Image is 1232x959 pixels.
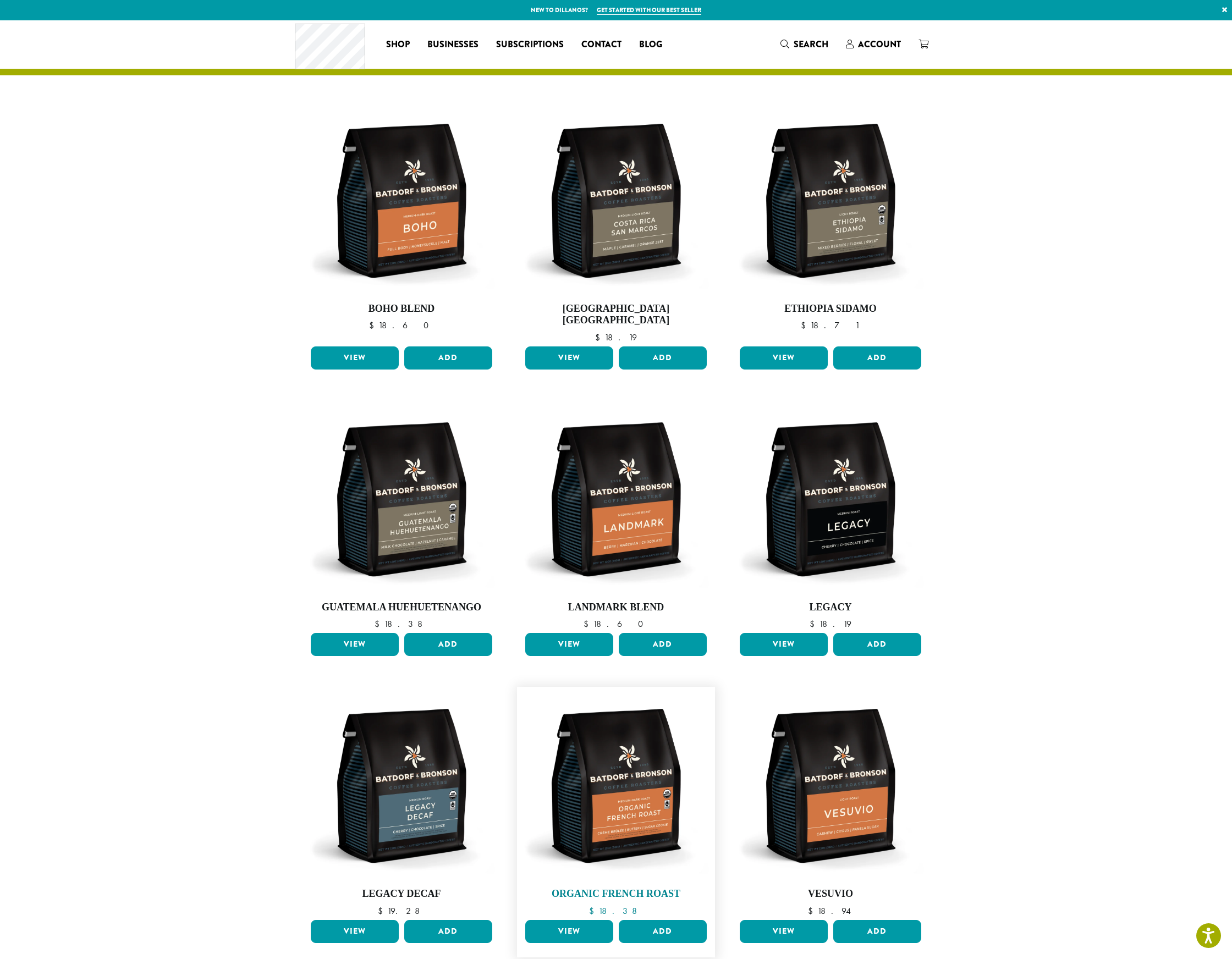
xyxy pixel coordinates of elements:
[737,692,924,916] a: Vesuvio $18.94
[740,633,828,656] a: View
[308,888,495,900] h4: Legacy Decaf
[308,107,495,294] img: BB-12oz-Boho-Stock.webp
[522,888,710,900] h4: Organic French Roast
[737,107,924,342] a: Ethiopia Sidamo $18.71
[595,332,604,343] span: $
[525,346,613,370] a: View
[522,303,710,327] h4: [GEOGRAPHIC_DATA] [GEOGRAPHIC_DATA]
[619,346,707,370] button: Add
[737,406,924,629] a: Legacy $18.19
[522,406,710,593] img: BB-12oz-Landmark-Stock.webp
[377,36,419,53] a: Shop
[369,319,434,331] bdi: 18.60
[308,303,495,315] h4: Boho Blend
[522,107,710,342] a: [GEOGRAPHIC_DATA] [GEOGRAPHIC_DATA] $18.19
[801,319,860,331] bdi: 18.71
[597,5,701,15] a: Get started with our best seller
[308,692,495,879] img: BB-12oz-FTO-Legacy-Decaf-Stock.webp
[308,692,495,916] a: Legacy Decaf $19.28
[404,346,492,370] button: Add
[595,332,637,343] bdi: 18.19
[584,618,593,630] span: $
[308,406,495,629] a: Guatemala Huehuetenango $18.38
[375,618,384,630] span: $
[810,618,819,630] span: $
[522,406,710,629] a: Landmark Blend $18.60
[737,692,924,879] img: BB-12oz-Vesuvio-Stock.webp
[311,633,399,656] a: View
[833,346,921,370] button: Add
[311,346,399,370] a: View
[386,38,410,52] span: Shop
[808,905,853,917] bdi: 18.94
[308,406,495,593] img: BB-12oz-FTO-Guatemala-Huhutenango-Stock.webp
[404,633,492,656] button: Add
[311,920,399,943] a: View
[833,633,921,656] button: Add
[810,618,851,630] bdi: 18.19
[496,38,564,52] span: Subscriptions
[737,107,924,294] img: BB-12oz-FTO-Ethiopia-Sidamo-Stock.webp
[308,602,495,614] h4: Guatemala Huehuetenango
[737,602,924,614] h4: Legacy
[808,905,817,917] span: $
[369,319,378,331] span: $
[404,920,492,943] button: Add
[589,905,598,917] span: $
[378,905,425,917] bdi: 19.28
[522,107,710,294] img: BB-12oz-Costa-Rica-San-Marcos-Stock.webp
[639,38,662,52] span: Blog
[522,692,710,916] a: Organic French Roast $18.38
[737,406,924,593] img: BB-12oz-Legacy-Stock.webp
[308,107,495,342] a: Boho Blend $18.60
[772,35,837,53] a: Search
[525,920,613,943] a: View
[737,888,924,900] h4: Vesuvio
[378,905,387,917] span: $
[427,38,479,52] span: Businesses
[794,38,828,51] span: Search
[833,920,921,943] button: Add
[375,618,428,630] bdi: 18.38
[619,920,707,943] button: Add
[740,346,828,370] a: View
[858,38,901,51] span: Account
[589,905,642,917] bdi: 18.38
[740,920,828,943] a: View
[522,602,710,614] h4: Landmark Blend
[581,38,621,52] span: Contact
[525,633,613,656] a: View
[619,633,707,656] button: Add
[737,303,924,315] h4: Ethiopia Sidamo
[522,692,710,879] img: BB-12oz-FTO-Organic-French-Roast-Stock.webp
[584,618,648,630] bdi: 18.60
[801,319,810,331] span: $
